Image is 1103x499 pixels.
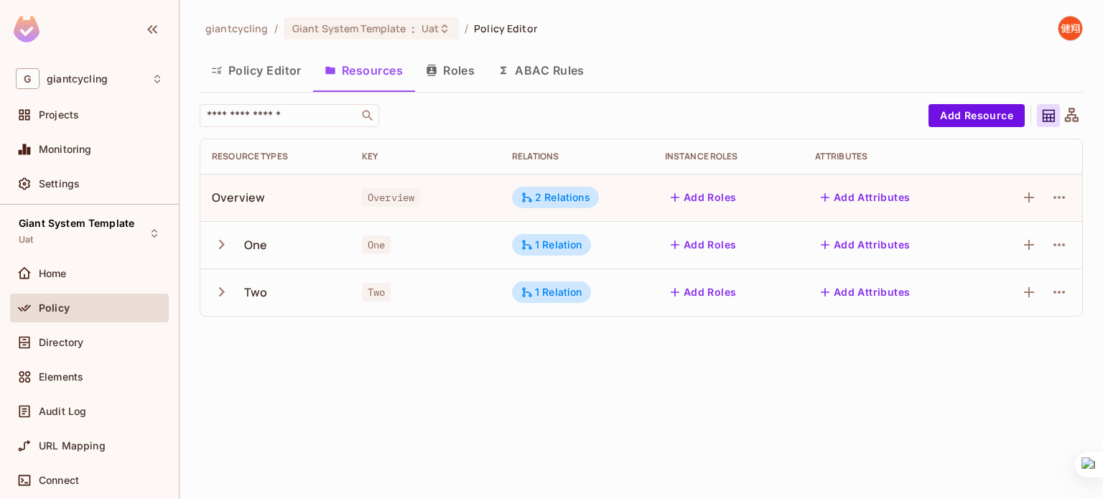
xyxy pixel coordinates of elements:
span: URL Mapping [39,440,106,452]
div: 2 Relations [521,191,590,204]
span: One [362,235,391,254]
div: Attributes [815,151,965,162]
button: Roles [414,52,486,88]
button: Add Roles [665,186,743,209]
img: 廖健翔 [1058,17,1082,40]
div: Two [244,284,267,300]
div: 1 Relation [521,238,582,251]
span: Elements [39,371,83,383]
span: the active workspace [205,22,269,35]
span: Overview [362,188,420,207]
button: Add Roles [665,233,743,256]
span: Directory [39,337,83,348]
span: Giant System Template [19,218,134,229]
div: Overview [212,190,265,205]
div: Key [362,151,489,162]
div: 1 Relation [521,286,582,299]
span: : [411,23,416,34]
button: Policy Editor [200,52,313,88]
span: Settings [39,178,80,190]
span: Policy Editor [474,22,537,35]
li: / [465,22,468,35]
div: Resource Types [212,151,339,162]
img: SReyMgAAAABJRU5ErkJggg== [14,16,39,42]
div: One [244,237,267,253]
div: Instance roles [665,151,792,162]
span: G [16,68,39,89]
span: Connect [39,475,79,486]
span: Two [362,283,391,302]
span: Monitoring [39,144,92,155]
button: Add Attributes [815,233,916,256]
button: ABAC Rules [486,52,596,88]
button: Add Resource [929,104,1025,127]
span: Audit Log [39,406,86,417]
span: Workspace: giantcycling [47,73,108,85]
span: Policy [39,302,70,314]
span: Projects [39,109,79,121]
li: / [274,22,278,35]
button: Add Attributes [815,186,916,209]
div: Relations [512,151,642,162]
span: Uat [19,234,33,246]
button: Add Roles [665,281,743,304]
span: Giant System Template [292,22,406,35]
button: Resources [313,52,414,88]
span: Uat [422,22,439,35]
span: Home [39,268,67,279]
button: Add Attributes [815,281,916,304]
